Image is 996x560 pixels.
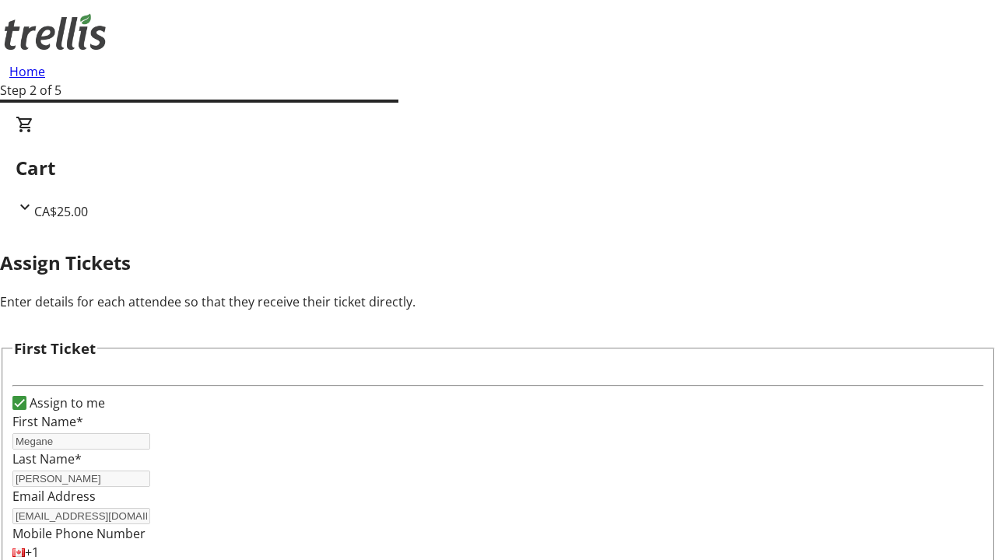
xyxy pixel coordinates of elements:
h3: First Ticket [14,338,96,359]
div: CartCA$25.00 [16,115,980,221]
label: Mobile Phone Number [12,525,146,542]
label: Last Name* [12,450,82,467]
label: Email Address [12,488,96,505]
span: CA$25.00 [34,203,88,220]
h2: Cart [16,154,980,182]
label: First Name* [12,413,83,430]
label: Assign to me [26,394,105,412]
